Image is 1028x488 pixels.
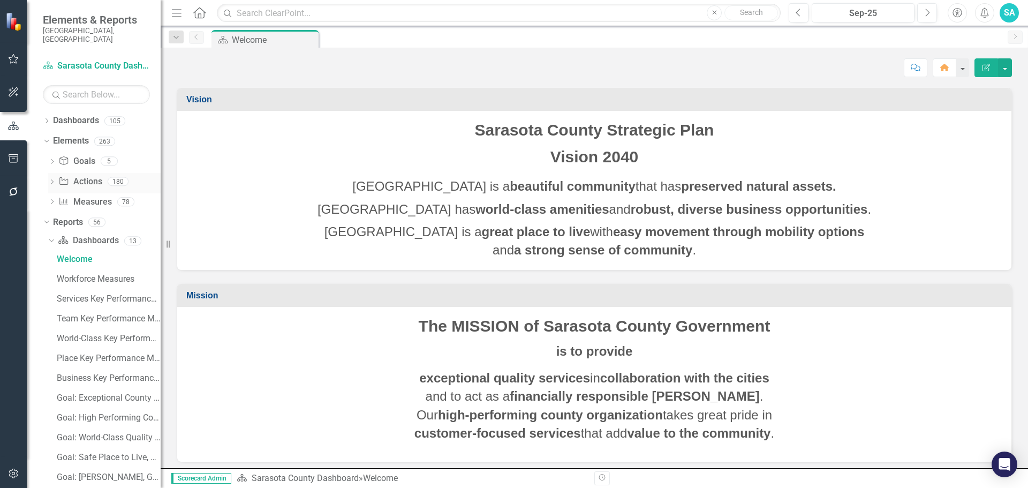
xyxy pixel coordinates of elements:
[54,350,161,367] a: Place Key Performance Measures
[482,224,591,239] strong: great place to live
[815,7,911,20] div: Sep-25
[550,148,639,166] span: Vision 2040
[54,290,161,307] a: Services Key Performance Measures
[57,274,161,284] div: Workforce Measures
[57,472,161,482] div: Goal: [PERSON_NAME], Growing Business Opportunities
[108,177,128,186] div: 180
[124,236,141,245] div: 13
[54,251,161,268] a: Welcome
[43,13,150,26] span: Elements & Reports
[514,243,692,257] strong: a strong sense of community
[54,469,161,486] a: Goal: [PERSON_NAME], Growing Business Opportunities
[237,472,586,485] div: »
[88,217,105,227] div: 56
[475,121,714,139] span: Sarasota County Strategic Plan
[57,413,161,423] div: Goal: High Performing County Team
[57,453,161,462] div: Goal: Safe Place to Live, Work and Play
[232,33,316,47] div: Welcome
[5,12,24,31] img: ClearPoint Strategy
[186,95,1006,104] h3: Vision
[43,60,150,72] a: Sarasota County Dashboard
[58,176,102,188] a: Actions
[57,254,161,264] div: Welcome
[438,408,663,422] strong: high-performing county organization
[419,317,770,335] span: The MISSION of Sarasota County Government
[414,426,581,440] strong: customer-focused services
[631,202,868,216] strong: robust, diverse business opportunities
[475,202,609,216] strong: world-class amenities
[252,473,359,483] a: Sarasota County Dashboard
[812,3,914,22] button: Sep-25
[117,197,134,206] div: 78
[318,202,871,216] span: [GEOGRAPHIC_DATA] has and .
[104,116,125,125] div: 105
[54,370,161,387] a: Business Key Performance Measures
[57,314,161,324] div: Team Key Performance Measures
[53,115,99,127] a: Dashboards
[992,452,1017,477] div: Open Intercom Messenger
[54,271,161,288] a: Workforce Measures
[58,235,118,247] a: Dashboards
[58,155,95,168] a: Goals
[54,409,161,426] a: Goal: High Performing County Team
[57,334,161,343] div: World-Class Key Performance Measures
[58,196,111,208] a: Measures
[186,291,1006,301] h3: Mission
[363,473,398,483] div: Welcome
[43,26,150,44] small: [GEOGRAPHIC_DATA], [GEOGRAPHIC_DATA]
[600,371,769,385] strong: collaboration with the cities
[1000,3,1019,22] button: SA
[57,373,161,383] div: Business Key Performance Measures
[53,135,89,147] a: Elements
[627,426,770,440] strong: value to the community
[53,216,83,229] a: Reports
[94,137,115,146] div: 263
[613,224,864,239] strong: easy movement through mobility options
[724,5,778,20] button: Search
[54,330,161,347] a: World-Class Key Performance Measures
[510,389,760,403] strong: financially responsible [PERSON_NAME]
[101,157,118,166] div: 5
[54,449,161,466] a: Goal: Safe Place to Live, Work and Play
[57,433,161,442] div: Goal: World-Class Quality Life Amenities
[43,85,150,104] input: Search Below...
[57,393,161,403] div: Goal: Exceptional County Services Aligned with Resources
[171,473,231,484] span: Scorecard Admin
[510,179,636,193] strong: beautiful community
[57,294,161,304] div: Services Key Performance Measures
[414,371,774,440] span: in and to act as a . Our takes great pride in that add .
[57,354,161,363] div: Place Key Performance Measures
[54,310,161,327] a: Team Key Performance Measures
[54,429,161,446] a: Goal: World-Class Quality Life Amenities
[681,179,836,193] strong: preserved natural assets.
[740,8,763,17] span: Search
[352,179,836,193] span: [GEOGRAPHIC_DATA] is a that has
[324,224,865,257] span: [GEOGRAPHIC_DATA] is a with and .
[556,344,633,358] strong: is to provide
[217,4,781,22] input: Search ClearPoint...
[54,389,161,407] a: Goal: Exceptional County Services Aligned with Resources
[419,371,590,385] strong: exceptional quality services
